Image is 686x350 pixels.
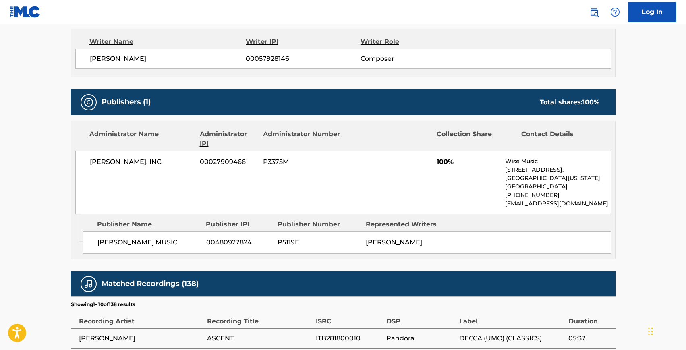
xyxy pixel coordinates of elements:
span: P3375M [263,157,341,167]
div: Duration [568,308,611,326]
div: Administrator IPI [200,129,257,149]
span: [PERSON_NAME] [366,238,422,246]
span: P5119E [278,238,360,247]
img: Publishers [84,97,93,107]
span: 05:37 [568,333,611,343]
div: Publisher IPI [206,220,271,229]
p: [GEOGRAPHIC_DATA][US_STATE] [505,174,610,182]
h5: Publishers (1) [102,97,151,107]
span: ASCENT [207,333,312,343]
div: Label [459,308,564,326]
div: DSP [386,308,456,326]
p: Showing 1 - 10 of 138 results [71,301,135,308]
span: Pandora [386,333,456,343]
div: Total shares: [540,97,599,107]
div: ISRC [316,308,382,326]
span: 100% [437,157,499,167]
p: [STREET_ADDRESS], [505,166,610,174]
p: [GEOGRAPHIC_DATA] [505,182,610,191]
img: search [589,7,599,17]
span: [PERSON_NAME] MUSIC [97,238,200,247]
div: Recording Title [207,308,312,326]
img: Matched Recordings [84,279,93,289]
img: help [610,7,620,17]
div: Recording Artist [79,308,203,326]
h5: Matched Recordings (138) [102,279,199,288]
span: 00057928146 [246,54,360,64]
div: Writer IPI [246,37,361,47]
iframe: Chat Widget [646,311,686,350]
span: 00480927824 [206,238,271,247]
a: Log In [628,2,676,22]
div: Contact Details [521,129,599,149]
span: ITB281800010 [316,333,382,343]
div: Writer Role [361,37,465,47]
div: Help [607,4,623,20]
div: Writer Name [89,37,246,47]
p: [PHONE_NUMBER] [505,191,610,199]
div: Publisher Number [278,220,360,229]
span: [PERSON_NAME], INC. [90,157,194,167]
span: Composer [361,54,465,64]
span: [PERSON_NAME] [79,333,203,343]
div: Represented Writers [366,220,448,229]
span: 00027909466 [200,157,257,167]
p: Wise Music [505,157,610,166]
div: Publisher Name [97,220,200,229]
span: DECCA (UMO) (CLASSICS) [459,333,564,343]
p: [EMAIL_ADDRESS][DOMAIN_NAME] [505,199,610,208]
div: Administrator Number [263,129,341,149]
span: 100 % [582,98,599,106]
a: Public Search [586,4,602,20]
img: MLC Logo [10,6,41,18]
div: Drag [648,319,653,344]
span: [PERSON_NAME] [90,54,246,64]
div: Administrator Name [89,129,194,149]
div: Collection Share [437,129,515,149]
